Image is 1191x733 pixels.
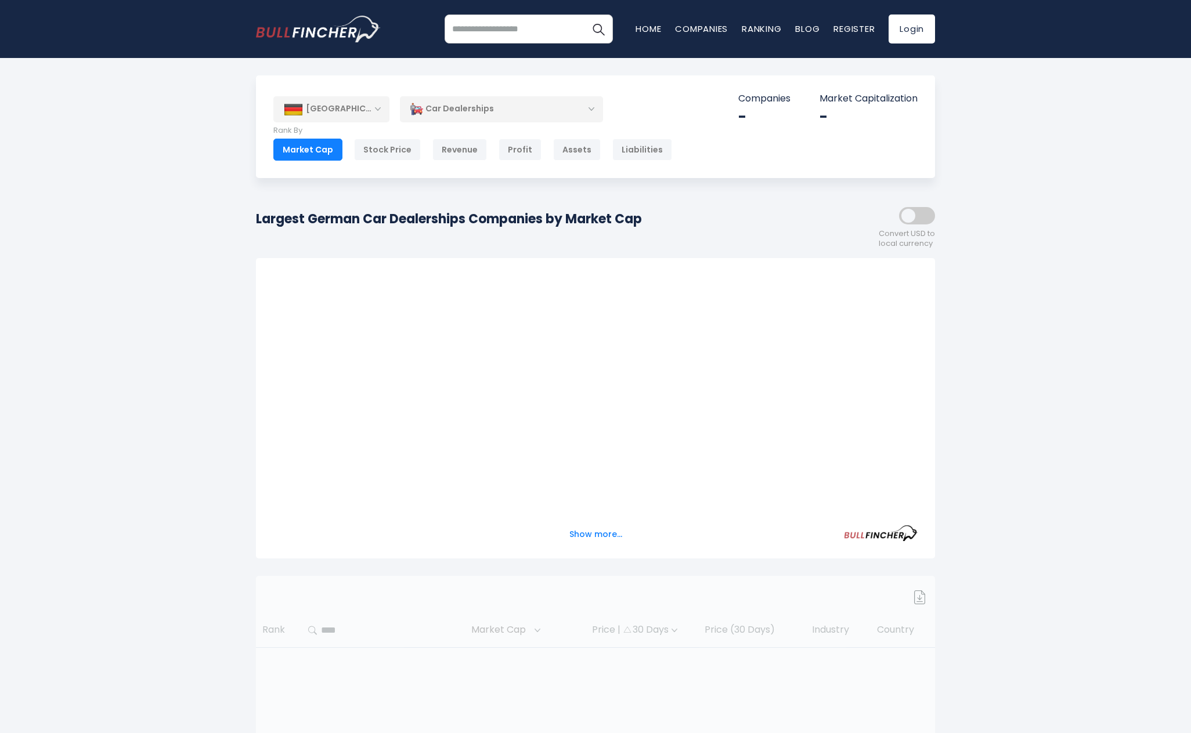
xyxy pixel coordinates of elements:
div: Car Dealerships [400,96,603,122]
button: Show more... [562,525,629,544]
div: - [738,108,791,126]
div: Liabilities [612,139,672,161]
a: Register [833,23,875,35]
a: Blog [795,23,820,35]
a: Home [636,23,661,35]
a: Login [889,14,935,43]
div: Revenue [432,139,487,161]
div: [GEOGRAPHIC_DATA] [273,96,389,122]
p: Market Capitalization [820,93,918,105]
a: Go to homepage [256,16,381,42]
a: Companies [675,23,728,35]
div: Profit [499,139,542,161]
p: Companies [738,93,791,105]
h1: Largest German Car Dealerships Companies by Market Cap [256,209,642,228]
button: Search [584,14,613,43]
div: Stock Price [354,139,421,161]
img: bullfincher logo [256,16,381,42]
a: Ranking [742,23,781,35]
span: Convert USD to local currency [879,229,935,249]
p: Rank By [273,126,672,136]
div: - [820,108,918,126]
div: Assets [553,139,601,161]
div: Market Cap [273,139,342,161]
